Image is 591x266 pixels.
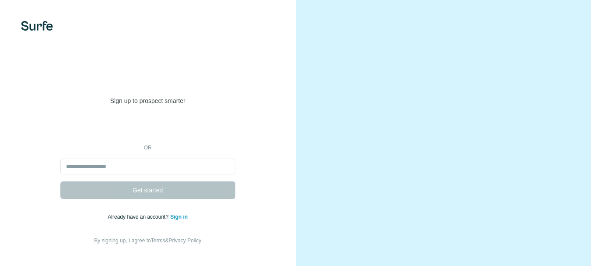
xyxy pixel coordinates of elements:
span: By signing up, I agree to & [94,238,201,244]
iframe: Sign in with Google Button [56,118,240,138]
span: Already have an account? [108,214,170,220]
p: Sign up to prospect smarter [60,96,235,105]
a: Privacy Policy [168,238,201,244]
a: Terms [151,238,165,244]
h1: Welcome to [GEOGRAPHIC_DATA] [60,60,235,95]
p: or [134,144,162,152]
img: Surfe's logo [21,21,53,31]
a: Sign in [170,214,188,220]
